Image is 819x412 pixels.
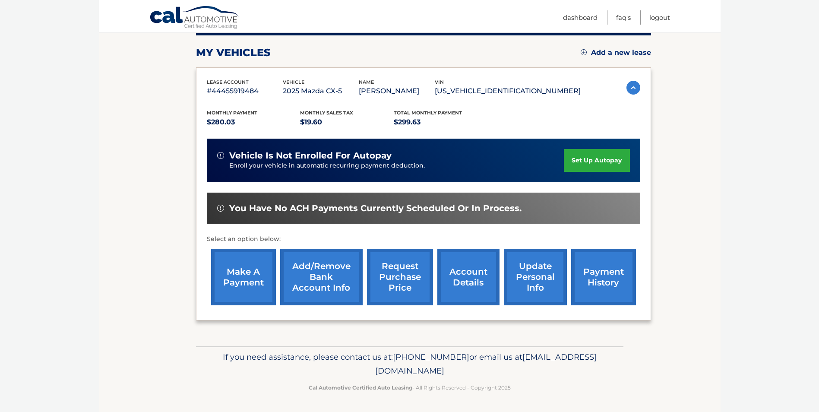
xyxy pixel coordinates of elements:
a: make a payment [211,249,276,305]
a: Logout [649,10,670,25]
a: Dashboard [563,10,598,25]
a: Add a new lease [581,48,651,57]
p: $280.03 [207,116,300,128]
a: update personal info [504,249,567,305]
p: Select an option below: [207,234,640,244]
img: alert-white.svg [217,152,224,159]
a: request purchase price [367,249,433,305]
a: FAQ's [616,10,631,25]
img: alert-white.svg [217,205,224,212]
a: set up autopay [564,149,629,172]
span: [PHONE_NUMBER] [393,352,469,362]
p: Enroll your vehicle in automatic recurring payment deduction. [229,161,564,171]
p: If you need assistance, please contact us at: or email us at [202,350,618,378]
a: payment history [571,249,636,305]
img: add.svg [581,49,587,55]
span: lease account [207,79,249,85]
span: vehicle is not enrolled for autopay [229,150,392,161]
span: Total Monthly Payment [394,110,462,116]
img: accordion-active.svg [626,81,640,95]
span: vehicle [283,79,304,85]
p: #44455919484 [207,85,283,97]
p: [US_VEHICLE_IDENTIFICATION_NUMBER] [435,85,581,97]
p: 2025 Mazda CX-5 [283,85,359,97]
span: Monthly Payment [207,110,257,116]
p: - All Rights Reserved - Copyright 2025 [202,383,618,392]
span: You have no ACH payments currently scheduled or in process. [229,203,522,214]
a: Add/Remove bank account info [280,249,363,305]
strong: Cal Automotive Certified Auto Leasing [309,384,412,391]
span: Monthly sales Tax [300,110,353,116]
p: $19.60 [300,116,394,128]
span: vin [435,79,444,85]
a: Cal Automotive [149,6,240,31]
p: [PERSON_NAME] [359,85,435,97]
span: [EMAIL_ADDRESS][DOMAIN_NAME] [375,352,597,376]
a: account details [437,249,500,305]
h2: my vehicles [196,46,271,59]
span: name [359,79,374,85]
p: $299.63 [394,116,487,128]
